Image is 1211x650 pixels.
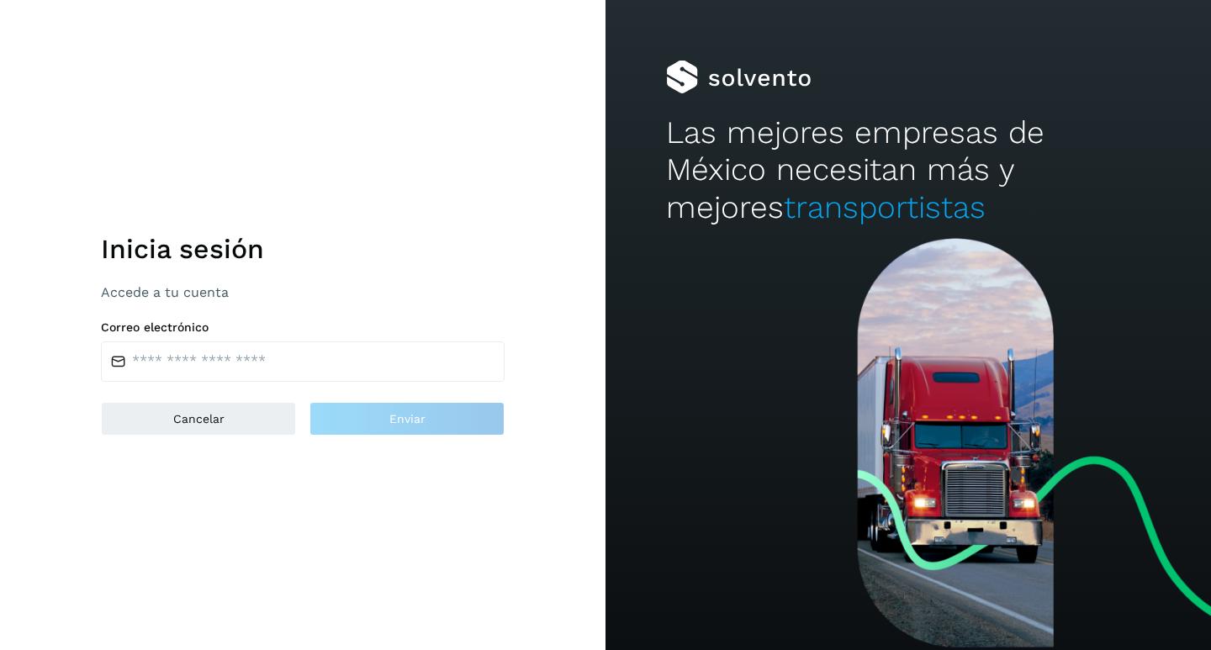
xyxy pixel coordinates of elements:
[101,233,505,265] h1: Inicia sesión
[666,114,1150,226] h2: Las mejores empresas de México necesitan más y mejores
[101,402,296,436] button: Cancelar
[173,413,225,425] span: Cancelar
[101,284,505,300] p: Accede a tu cuenta
[309,402,505,436] button: Enviar
[784,189,986,225] span: transportistas
[101,320,505,335] label: Correo electrónico
[389,413,426,425] span: Enviar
